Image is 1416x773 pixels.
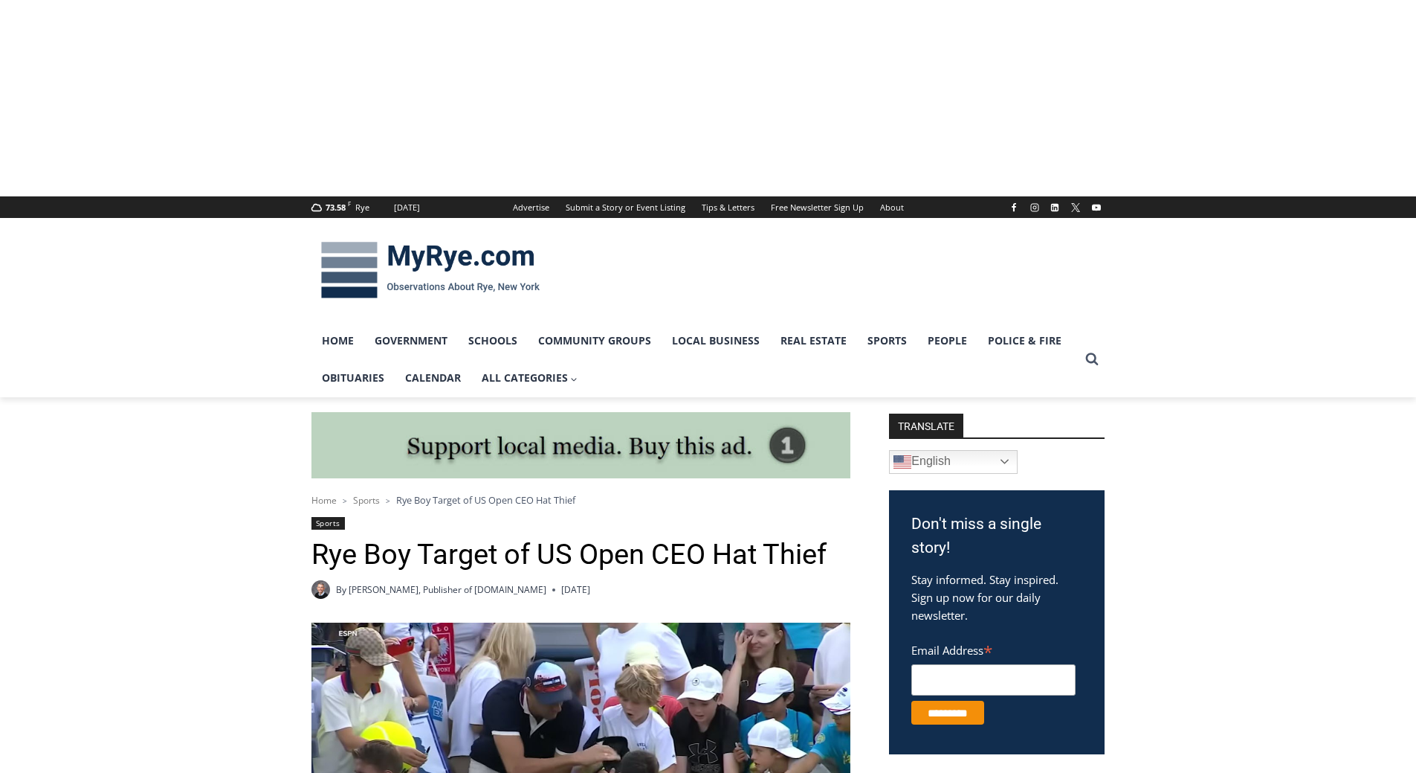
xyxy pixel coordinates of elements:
a: Community Groups [528,322,662,359]
p: Stay informed. Stay inspired. Sign up now for our daily newsletter. [911,571,1082,624]
span: 73.58 [326,202,346,213]
button: View Search Form [1079,346,1105,373]
a: All Categories [471,359,589,397]
a: About [872,196,912,218]
a: Instagram [1026,199,1044,216]
img: en [893,453,911,471]
a: YouTube [1087,199,1105,216]
span: Rye Boy Target of US Open CEO Hat Thief [396,493,575,507]
div: Rye [355,201,369,214]
a: Facebook [1005,199,1023,216]
div: [DATE] [394,201,420,214]
h3: Don't miss a single story! [911,513,1082,559]
a: Submit a Story or Event Listing [557,196,694,218]
label: Email Address [911,635,1076,662]
a: Calendar [395,359,471,397]
time: [DATE] [561,583,590,597]
a: Sports [353,494,380,507]
a: [PERSON_NAME], Publisher of [DOMAIN_NAME] [349,583,546,596]
a: Government [364,322,458,359]
a: Real Estate [770,322,857,359]
a: Home [311,322,364,359]
a: Obituaries [311,359,395,397]
img: MyRye.com [311,231,549,309]
nav: Secondary Navigation [505,196,912,218]
nav: Breadcrumbs [311,493,850,507]
span: All Categories [482,370,578,386]
a: Home [311,494,337,507]
span: By [336,583,346,597]
a: English [889,450,1018,474]
span: > [343,495,347,506]
span: F [348,199,351,208]
img: support local media, buy this ad [311,412,850,479]
a: Local Business [662,322,770,359]
a: Schools [458,322,528,359]
a: Advertise [505,196,557,218]
span: > [386,495,390,506]
strong: TRANSLATE [889,414,963,437]
a: Sports [857,322,917,359]
a: Author image [311,580,330,599]
a: Tips & Letters [694,196,763,218]
a: X [1067,199,1084,216]
a: Linkedin [1046,199,1064,216]
a: Free Newsletter Sign Up [763,196,872,218]
a: Sports [311,517,345,530]
h1: Rye Boy Target of US Open CEO Hat Thief [311,538,850,572]
nav: Primary Navigation [311,322,1079,397]
a: People [917,322,977,359]
a: Police & Fire [977,322,1072,359]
